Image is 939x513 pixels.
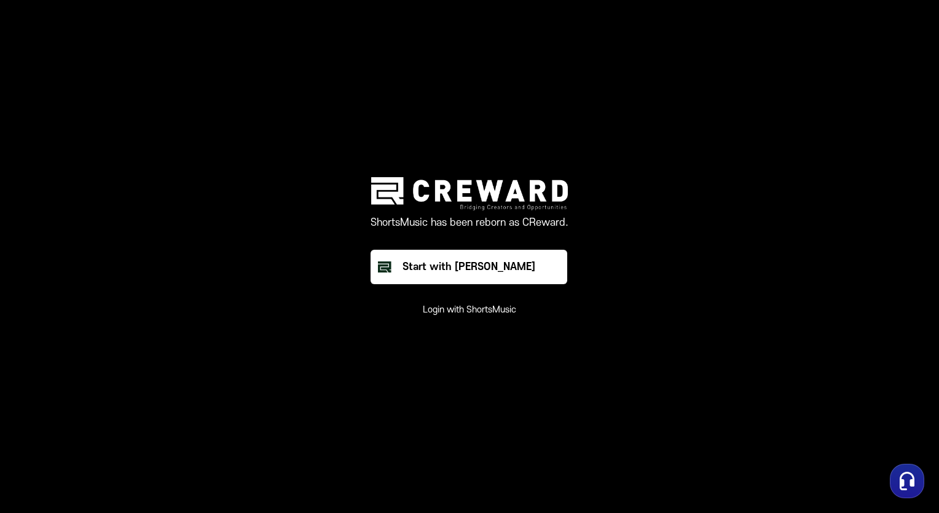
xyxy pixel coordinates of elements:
button: Start with [PERSON_NAME] [371,250,567,284]
p: ShortsMusic has been reborn as CReward. [371,215,568,230]
div: Start with [PERSON_NAME] [403,260,535,274]
img: creward logo [371,177,568,210]
button: Login with ShortsMusic [423,304,516,316]
a: Start with [PERSON_NAME] [371,250,568,284]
